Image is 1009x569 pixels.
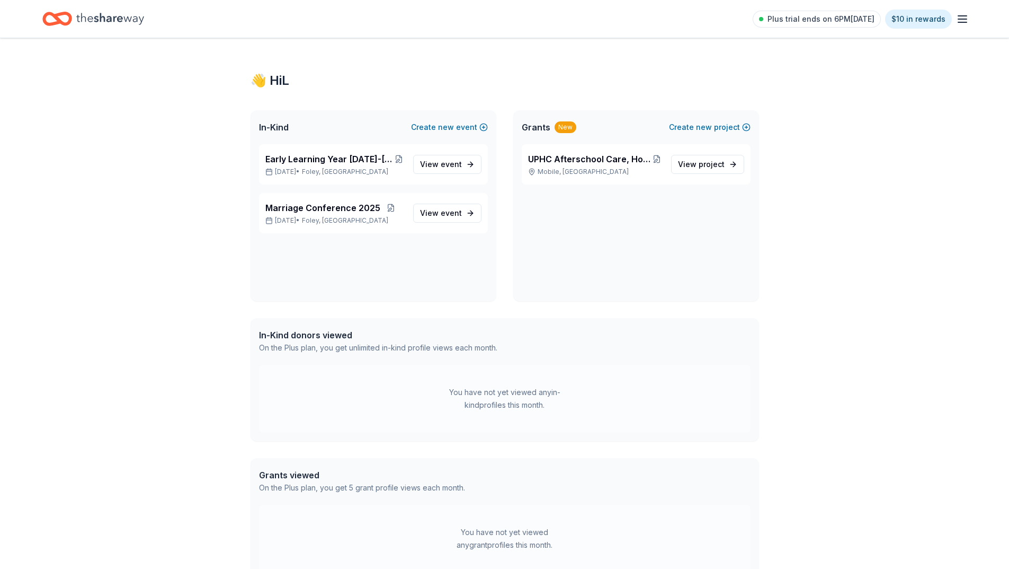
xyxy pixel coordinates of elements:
div: In-Kind donors viewed [259,329,497,342]
span: event [441,160,462,169]
div: You have not yet viewed any in-kind profiles this month. [439,386,571,412]
div: New [555,121,576,133]
span: Early Learning Year [DATE]-[DATE] Fall Festival and Yard Sale [265,153,394,165]
span: new [438,121,454,134]
div: 👋 Hi L [251,72,759,89]
div: Grants viewed [259,469,465,482]
span: Foley, [GEOGRAPHIC_DATA] [302,168,388,176]
a: $10 in rewards [885,10,952,29]
p: [DATE] • [265,168,405,176]
div: On the Plus plan, you get 5 grant profile views each month. [259,482,465,494]
a: View event [413,155,481,174]
span: Grants [522,121,550,134]
p: Mobile, [GEOGRAPHIC_DATA] [528,168,663,176]
span: View [678,158,725,171]
span: UPHC Afterschool Care, Homework & Literacy Help Grant [528,153,651,165]
span: View [420,158,462,171]
div: On the Plus plan, you get unlimited in-kind profile views each month. [259,342,497,354]
p: [DATE] • [265,216,405,225]
button: Createnewevent [411,121,488,134]
span: In-Kind [259,121,289,134]
div: You have not yet viewed any grant profiles this month. [439,526,571,552]
span: project [699,160,725,169]
span: View [420,207,462,220]
span: event [441,208,462,217]
a: Home [42,6,144,31]
a: View project [671,155,744,174]
span: new [696,121,712,134]
a: Plus trial ends on 6PM[DATE] [753,11,881,28]
span: Plus trial ends on 6PM[DATE] [767,13,874,25]
span: Foley, [GEOGRAPHIC_DATA] [302,216,388,225]
span: Marriage Conference 2025 [265,202,380,214]
a: View event [413,204,481,223]
button: Createnewproject [669,121,751,134]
